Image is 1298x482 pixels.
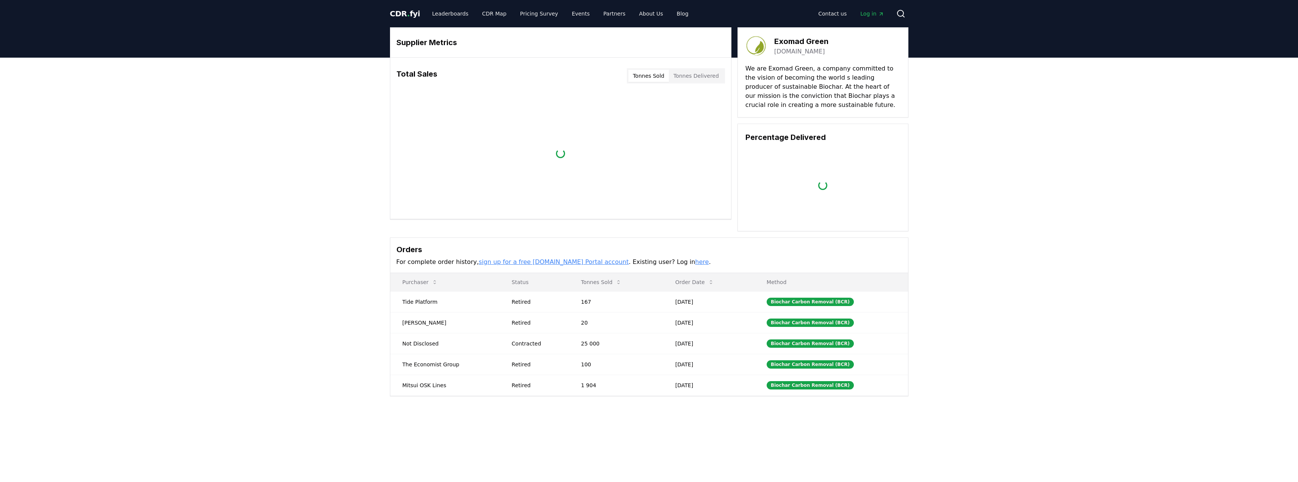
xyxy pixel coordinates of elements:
h3: Orders [396,244,902,255]
a: CDR.fyi [390,8,420,19]
a: Log in [854,7,890,20]
div: Biochar Carbon Removal (BCR) [767,339,854,348]
td: The Economist Group [390,354,500,375]
div: Biochar Carbon Removal (BCR) [767,360,854,369]
span: Log in [860,10,884,17]
h3: Supplier Metrics [396,37,725,48]
button: Tonnes Sold [575,275,628,290]
p: For complete order history, . Existing user? Log in . [396,257,902,267]
td: Tide Platform [390,291,500,312]
div: Biochar Carbon Removal (BCR) [767,298,854,306]
span: CDR fyi [390,9,420,18]
td: [DATE] [663,312,755,333]
a: Leaderboards [426,7,474,20]
a: Contact us [812,7,853,20]
p: We are Exomad Green, a company committed to the vision of becoming the world s leading producer o... [745,64,900,110]
button: Tonnes Sold [628,70,669,82]
div: loading [556,148,565,158]
a: Pricing Survey [514,7,564,20]
td: 1 904 [569,375,663,396]
nav: Main [812,7,890,20]
div: Retired [512,319,563,327]
h3: Percentage Delivered [745,132,900,143]
div: loading [818,181,828,190]
div: Retired [512,298,563,306]
nav: Main [426,7,694,20]
img: Exomad Green-logo [745,35,767,57]
span: . [407,9,410,18]
a: Events [566,7,596,20]
td: [DATE] [663,375,755,396]
div: Retired [512,382,563,389]
h3: Exomad Green [774,36,828,47]
p: Status [506,278,563,286]
a: [DOMAIN_NAME] [774,47,825,56]
a: CDR Map [476,7,512,20]
td: [PERSON_NAME] [390,312,500,333]
p: Method [761,278,902,286]
td: [DATE] [663,291,755,312]
a: here [695,258,709,265]
a: Blog [671,7,695,20]
td: 100 [569,354,663,375]
td: Mitsui OSK Lines [390,375,500,396]
td: 20 [569,312,663,333]
button: Order Date [669,275,720,290]
h3: Total Sales [396,68,437,83]
button: Tonnes Delivered [669,70,723,82]
a: Partners [597,7,631,20]
div: Biochar Carbon Removal (BCR) [767,381,854,389]
td: 167 [569,291,663,312]
td: [DATE] [663,354,755,375]
td: Not Disclosed [390,333,500,354]
td: 25 000 [569,333,663,354]
div: Biochar Carbon Removal (BCR) [767,319,854,327]
div: Retired [512,361,563,368]
a: sign up for a free [DOMAIN_NAME] Portal account [479,258,629,265]
button: Purchaser [396,275,444,290]
div: Contracted [512,340,563,347]
a: About Us [633,7,669,20]
td: [DATE] [663,333,755,354]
